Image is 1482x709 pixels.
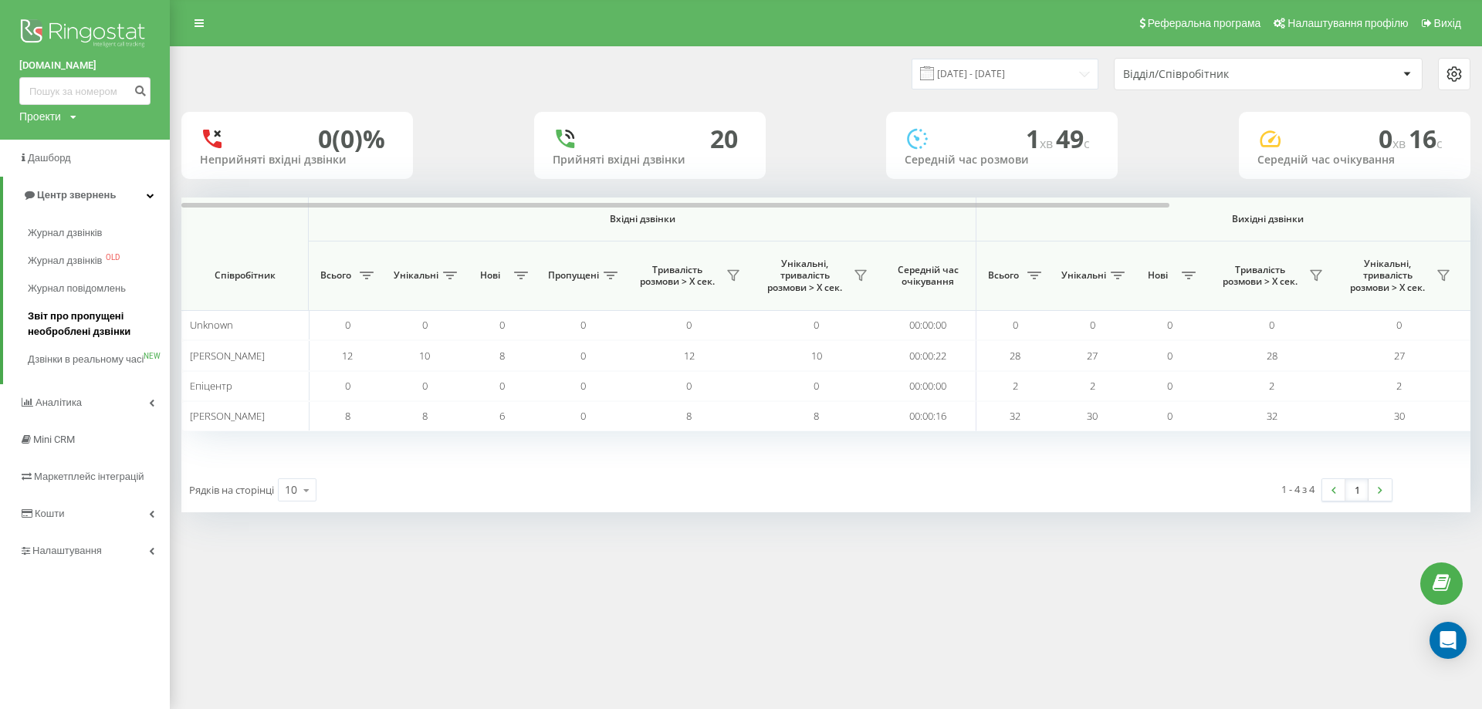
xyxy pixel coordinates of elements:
span: 8 [422,409,428,423]
span: 0 [580,349,586,363]
td: 00:00:22 [880,340,976,370]
span: Нові [471,269,509,282]
div: Прийняті вхідні дзвінки [553,154,747,167]
div: Проекти [19,109,61,124]
span: Пропущені [548,269,599,282]
span: 0 [1269,318,1274,332]
span: 28 [1010,349,1020,363]
span: 0 [1167,379,1172,393]
div: Середній час очікування [1257,154,1452,167]
a: Звіт про пропущені необроблені дзвінки [28,302,170,346]
span: 12 [684,349,695,363]
span: 0 [1167,318,1172,332]
a: Дзвінки в реальному часіNEW [28,346,170,373]
span: 0 [1013,318,1018,332]
span: 0 [1167,409,1172,423]
span: Unknown [190,318,233,332]
span: 0 [1396,318,1402,332]
div: Відділ/Співробітник [1123,68,1308,81]
span: 0 [499,379,505,393]
span: Тривалість розмови > Х сек. [1216,264,1304,288]
span: 6 [499,409,505,423]
span: 30 [1394,409,1405,423]
span: 32 [1267,409,1277,423]
span: 10 [419,349,430,363]
div: 0 (0)% [318,124,385,154]
span: 27 [1394,349,1405,363]
div: Неприйняті вхідні дзвінки [200,154,394,167]
span: 8 [686,409,692,423]
span: Співробітник [195,269,295,282]
span: 8 [814,409,819,423]
span: 12 [342,349,353,363]
span: Середній час очікування [892,264,964,288]
span: c [1436,135,1443,152]
span: Реферальна програма [1148,17,1261,29]
span: 8 [499,349,505,363]
span: 1 [1026,122,1056,155]
a: Журнал дзвінків [28,219,170,247]
span: Рядків на сторінці [189,483,274,497]
span: 2 [1396,379,1402,393]
span: [PERSON_NAME] [190,409,265,423]
div: 1 - 4 з 4 [1281,481,1315,497]
span: 0 [1167,349,1172,363]
span: Вхідні дзвінки [349,213,936,225]
span: Всього [984,269,1023,282]
input: Пошук за номером [19,77,151,105]
span: хв [1392,135,1409,152]
a: Журнал дзвінківOLD [28,247,170,275]
span: 2 [1013,379,1018,393]
span: 49 [1056,122,1090,155]
span: Дашборд [28,152,71,164]
span: 8 [345,409,350,423]
div: Середній час розмови [905,154,1099,167]
span: 0 [1090,318,1095,332]
span: 0 [814,318,819,332]
span: 0 [686,379,692,393]
span: Журнал дзвінків [28,253,102,268]
span: 0 [580,318,586,332]
td: 00:00:00 [880,310,976,340]
span: 0 [814,379,819,393]
span: 16 [1409,122,1443,155]
td: 00:00:00 [880,371,976,401]
span: Центр звернень [37,189,116,201]
div: 20 [710,124,738,154]
span: 0 [422,318,428,332]
span: Унікальні [394,269,438,282]
span: хв [1040,135,1056,152]
span: 27 [1087,349,1098,363]
span: Аналiтика [36,397,82,408]
span: Унікальні, тривалість розмови > Х сек. [1343,258,1432,294]
img: Ringostat logo [19,15,151,54]
a: 1 [1345,479,1369,501]
a: [DOMAIN_NAME] [19,58,151,73]
span: Нові [1139,269,1177,282]
span: [PERSON_NAME] [190,349,265,363]
div: 10 [285,482,297,498]
span: Унікальні [1061,269,1106,282]
span: 0 [580,379,586,393]
span: 0 [686,318,692,332]
span: 0 [422,379,428,393]
span: Звіт про пропущені необроблені дзвінки [28,309,162,339]
span: Тривалість розмови > Х сек. [633,264,722,288]
span: 10 [811,349,822,363]
span: Налаштування профілю [1287,17,1408,29]
span: 0 [499,318,505,332]
span: Mini CRM [33,434,75,445]
a: Журнал повідомлень [28,275,170,302]
div: Open Intercom Messenger [1430,622,1467,659]
span: Журнал дзвінків [28,225,102,241]
span: Вихід [1434,17,1461,29]
span: Маркетплейс інтеграцій [34,471,144,482]
span: 0 [345,379,350,393]
span: c [1084,135,1090,152]
span: Дзвінки в реальному часі [28,352,144,367]
span: 0 [345,318,350,332]
span: 28 [1267,349,1277,363]
span: 0 [1379,122,1409,155]
span: Журнал повідомлень [28,281,126,296]
span: Кошти [35,508,64,519]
